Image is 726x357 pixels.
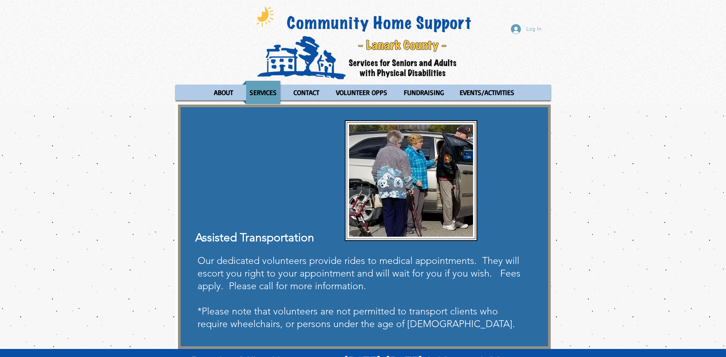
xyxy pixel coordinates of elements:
[329,81,395,104] a: VOLUNTEER OPPS
[400,81,447,104] p: FUNDRAISING
[197,255,520,291] span: Our dedicated volunteers provide rides to medical appointments. They will escort you right to you...
[333,81,391,104] p: VOLUNTEER OPPS
[396,81,450,104] a: FUNDRAISING
[506,22,547,36] button: Log In
[349,124,473,237] img: Clients Ed and Sally Conroy Volunteer Na
[452,81,522,104] a: EVENTS/ACTIVITIES
[176,81,551,104] nav: Site
[524,25,544,33] span: Log In
[286,81,327,104] a: CONTACT
[210,81,237,104] p: ABOUT
[206,81,240,104] a: ABOUT
[195,231,314,244] span: Assisted Transportation
[242,81,284,104] a: SERVICES
[456,81,518,104] p: EVENTS/ACTIVITIES
[290,81,323,104] p: CONTACT
[197,305,515,329] span: *Please note that volunteers are not permitted to transport clients who require wheelchairs, or p...
[246,81,280,104] p: SERVICES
